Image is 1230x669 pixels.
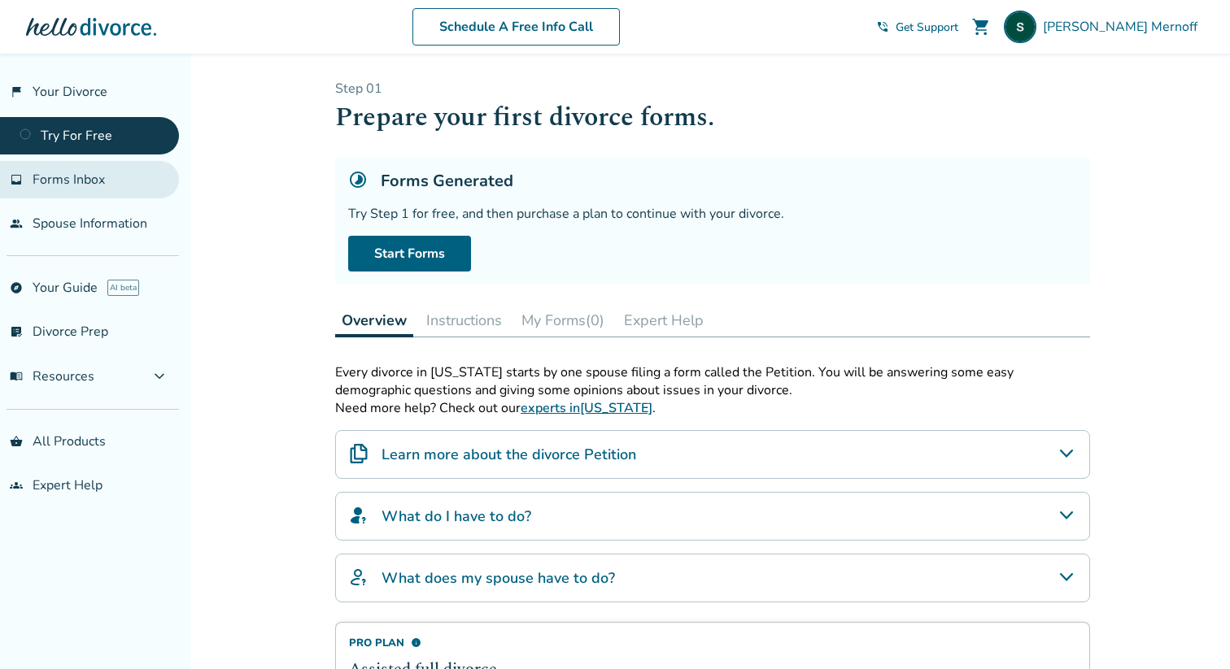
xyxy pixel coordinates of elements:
[335,554,1090,602] div: What does my spouse have to do?
[335,363,1090,399] p: Every divorce in [US_STATE] starts by one spouse filing a form called the Petition. You will be a...
[335,304,413,337] button: Overview
[1004,11,1036,43] img: shashank khanna
[348,205,1077,223] div: Try Step 1 for free, and then purchase a plan to continue with your divorce.
[349,636,973,650] div: Pro Plan
[335,430,1090,479] div: Learn more about the divorce Petition
[10,367,94,385] span: Resources
[381,170,513,192] h5: Forms Generated
[349,506,369,525] img: What do I have to do?
[896,20,958,35] span: Get Support
[420,304,508,337] button: Instructions
[10,325,23,338] span: list_alt_check
[1149,591,1230,669] iframe: Chat Widget
[382,506,531,527] h4: What do I have to do?
[335,492,1090,541] div: What do I have to do?
[10,85,23,98] span: flag_2
[349,444,369,463] img: Learn more about the divorce Petition
[617,304,710,337] button: Expert Help
[10,281,23,294] span: explore
[876,20,889,33] span: phone_in_talk
[335,399,1090,417] p: Need more help? Check out our .
[1043,18,1204,36] span: [PERSON_NAME] Mernoff
[150,367,169,386] span: expand_more
[10,435,23,448] span: shopping_basket
[382,444,636,465] h4: Learn more about the divorce Petition
[10,173,23,186] span: inbox
[971,17,991,37] span: shopping_cart
[10,479,23,492] span: groups
[411,637,421,648] span: info
[412,8,620,46] a: Schedule A Free Info Call
[348,236,471,272] a: Start Forms
[335,80,1090,98] p: Step 0 1
[335,98,1090,137] h1: Prepare your first divorce forms.
[515,304,611,337] button: My Forms(0)
[33,171,105,189] span: Forms Inbox
[10,217,23,230] span: people
[107,280,139,296] span: AI beta
[876,20,958,35] a: phone_in_talkGet Support
[349,567,369,587] img: What does my spouse have to do?
[521,399,652,417] a: experts in[US_STATE]
[10,370,23,383] span: menu_book
[382,567,615,589] h4: What does my spouse have to do?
